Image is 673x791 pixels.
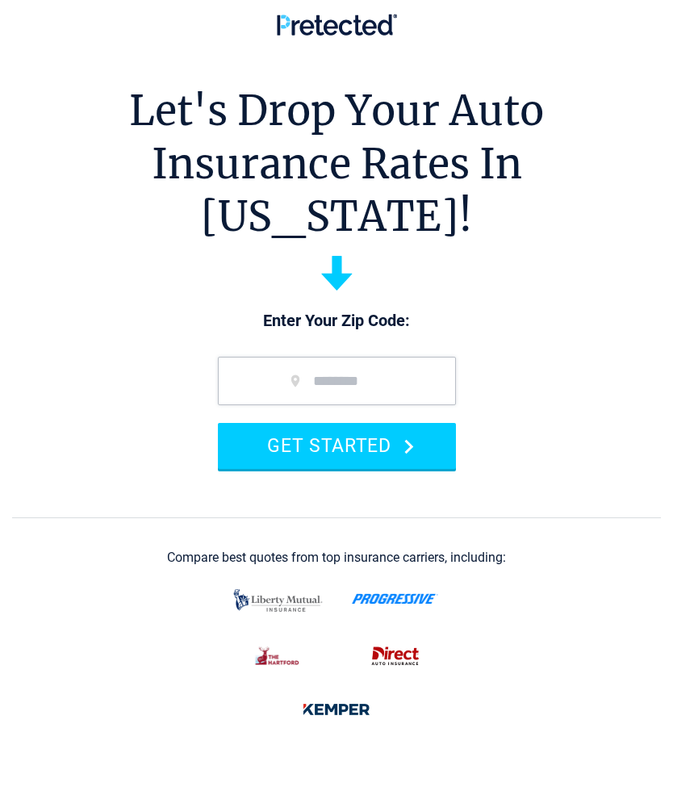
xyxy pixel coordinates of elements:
button: GET STARTED [218,423,456,469]
div: Compare best quotes from top insurance carriers, including: [167,550,506,565]
img: kemper [294,693,379,726]
img: liberty [229,581,327,620]
p: Enter Your Zip Code: [202,310,472,333]
img: Pretected Logo [277,14,397,36]
img: progressive [352,593,438,605]
h1: Let's Drop Your Auto Insurance Rates In [US_STATE]! [12,85,661,244]
img: thehartford [246,639,310,673]
input: zip code [218,357,456,405]
img: direct [363,639,428,673]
